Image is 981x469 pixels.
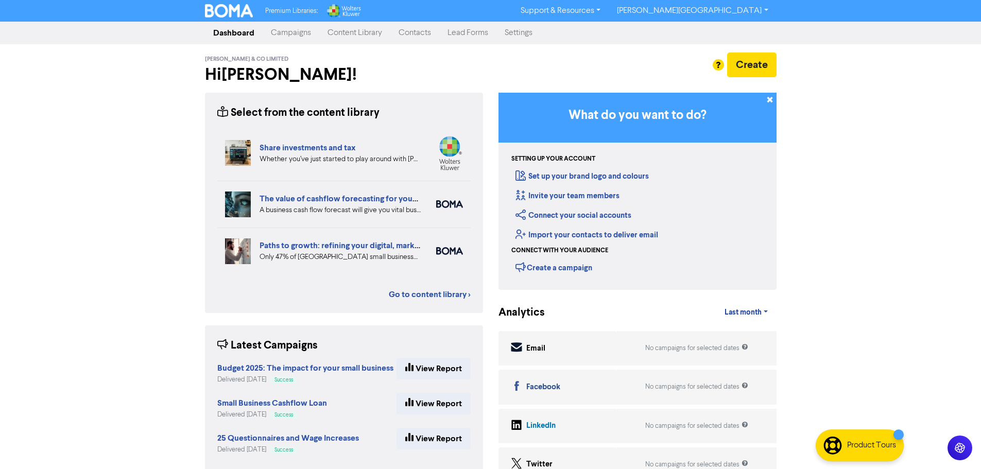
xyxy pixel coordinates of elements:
[645,382,748,392] div: No campaigns for selected dates
[217,105,380,121] div: Select from the content library
[326,4,361,18] img: Wolters Kluwer
[645,343,748,353] div: No campaigns for selected dates
[217,399,327,408] a: Small Business Cashflow Loan
[263,23,319,43] a: Campaigns
[515,211,631,220] a: Connect your social accounts
[205,56,288,63] span: [PERSON_NAME] & Co Limited
[265,8,318,14] span: Premium Libraries:
[217,375,393,385] div: Delivered [DATE]
[397,358,471,379] a: View Report
[498,305,532,321] div: Analytics
[526,343,545,355] div: Email
[205,4,253,18] img: BOMA Logo
[498,93,777,290] div: Getting Started in BOMA
[439,23,496,43] a: Lead Forms
[930,420,981,469] iframe: Chat Widget
[511,154,595,164] div: Setting up your account
[725,308,762,317] span: Last month
[260,252,421,263] div: Only 47% of New Zealand small businesses expect growth in 2025. We’ve highlighted four key ways y...
[436,200,463,208] img: boma_accounting
[515,259,592,275] div: Create a campaign
[512,3,609,19] a: Support & Resources
[727,53,777,77] button: Create
[397,393,471,414] a: View Report
[390,23,439,43] a: Contacts
[526,381,560,393] div: Facebook
[205,65,483,84] h2: Hi [PERSON_NAME] !
[389,288,471,301] a: Go to content library >
[260,143,356,153] a: Share investments and tax
[217,363,393,373] strong: Budget 2025: The impact for your small business
[319,23,390,43] a: Content Library
[515,191,619,201] a: Invite your team members
[217,435,359,443] a: 25 Questionnaires and Wage Increases
[205,23,263,43] a: Dashboard
[260,240,503,251] a: Paths to growth: refining your digital, market and export strategies
[526,420,556,432] div: LinkedIn
[511,246,608,255] div: Connect with your audience
[274,447,293,453] span: Success
[260,194,449,204] a: The value of cashflow forecasting for your business
[716,302,776,323] a: Last month
[217,445,359,455] div: Delivered [DATE]
[260,154,421,165] div: Whether you’ve just started to play around with Sharesies, or are already comfortably managing yo...
[496,23,541,43] a: Settings
[645,421,748,431] div: No campaigns for selected dates
[436,136,463,170] img: wolters_kluwer
[274,377,293,383] span: Success
[515,230,658,240] a: Import your contacts to deliver email
[609,3,776,19] a: [PERSON_NAME][GEOGRAPHIC_DATA]
[217,398,327,408] strong: Small Business Cashflow Loan
[436,247,463,255] img: boma
[217,338,318,354] div: Latest Campaigns
[260,205,421,216] div: A business cash flow forecast will give you vital business intelligence to help you scenario-plan...
[217,433,359,443] strong: 25 Questionnaires and Wage Increases
[217,410,327,420] div: Delivered [DATE]
[217,364,393,373] a: Budget 2025: The impact for your small business
[274,412,293,418] span: Success
[397,428,471,449] a: View Report
[514,108,761,123] h3: What do you want to do?
[515,171,649,181] a: Set up your brand logo and colours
